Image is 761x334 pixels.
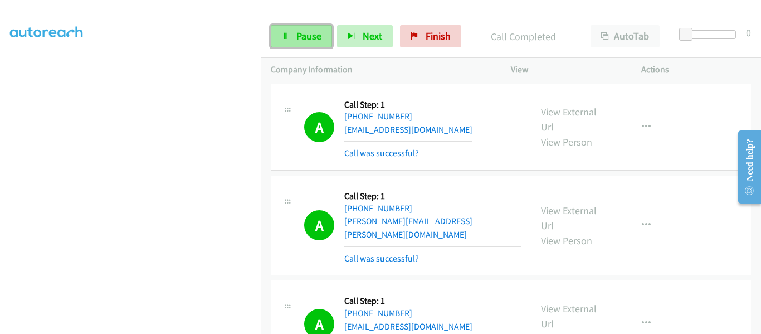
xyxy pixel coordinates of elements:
a: Pause [271,25,332,47]
span: Pause [296,30,321,42]
p: View [511,63,621,76]
a: View External Url [541,204,597,232]
div: 0 [746,25,751,40]
a: [PHONE_NUMBER] [344,308,412,318]
span: Next [363,30,382,42]
span: Finish [426,30,451,42]
p: Actions [641,63,752,76]
p: Call Completed [476,29,570,44]
a: View Person [541,135,592,148]
h5: Call Step: 1 [344,296,472,307]
h1: A [304,210,334,240]
button: Next [337,25,393,47]
h1: A [304,112,334,142]
iframe: Resource Center [729,123,761,211]
a: [PERSON_NAME][EMAIL_ADDRESS][PERSON_NAME][DOMAIN_NAME] [344,216,472,240]
a: View External Url [541,302,597,330]
a: [EMAIL_ADDRESS][DOMAIN_NAME] [344,321,472,332]
h5: Call Step: 1 [344,99,472,110]
a: View Person [541,234,592,247]
a: Call was successful? [344,253,419,264]
a: Call was successful? [344,148,419,158]
a: [PHONE_NUMBER] [344,203,412,214]
a: Finish [400,25,461,47]
a: View External Url [541,105,597,133]
a: [EMAIL_ADDRESS][DOMAIN_NAME] [344,124,472,135]
a: [PHONE_NUMBER] [344,111,412,122]
h5: Call Step: 1 [344,191,521,202]
button: AutoTab [591,25,660,47]
p: Company Information [271,63,491,76]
